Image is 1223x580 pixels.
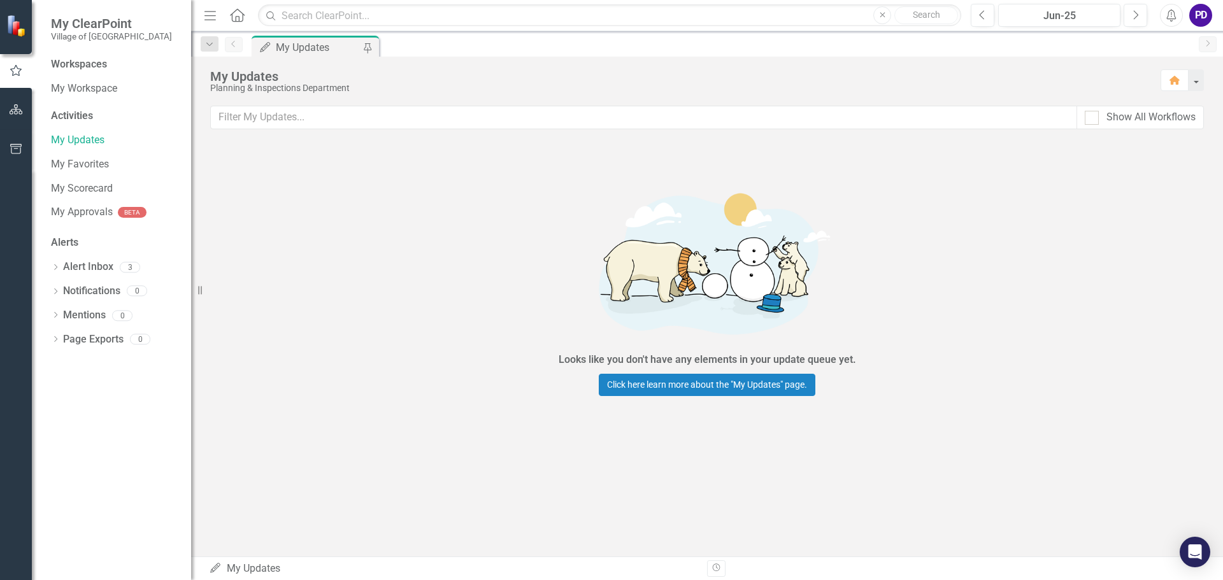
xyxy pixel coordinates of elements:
a: Notifications [63,284,120,299]
div: Looks like you don't have any elements in your update queue yet. [559,353,856,367]
a: Click here learn more about the "My Updates" page. [599,374,815,396]
div: Show All Workflows [1106,110,1196,125]
div: 0 [130,334,150,345]
a: Mentions [63,308,106,323]
button: PD [1189,4,1212,27]
button: Search [894,6,958,24]
button: Jun-25 [998,4,1120,27]
div: Alerts [51,236,178,250]
div: My Updates [276,39,360,55]
div: Open Intercom Messenger [1180,537,1210,567]
div: My Updates [209,562,697,576]
input: Filter My Updates... [210,106,1077,129]
div: My Updates [210,69,1148,83]
div: Activities [51,109,178,124]
a: My Workspace [51,81,178,96]
a: Page Exports [63,332,124,347]
a: Alert Inbox [63,260,113,274]
div: Jun-25 [1003,8,1116,24]
small: Village of [GEOGRAPHIC_DATA] [51,31,172,41]
a: My Updates [51,133,178,148]
span: Search [913,10,940,20]
div: Planning & Inspections Department [210,83,1148,93]
span: My ClearPoint [51,16,172,31]
div: Workspaces [51,57,107,72]
div: 3 [120,262,140,272]
img: ClearPoint Strategy [6,14,29,36]
img: Getting started [516,176,898,350]
div: BETA [118,207,147,218]
a: My Favorites [51,157,178,172]
input: Search ClearPoint... [258,4,961,27]
div: 0 [112,310,132,321]
div: 0 [127,286,147,297]
a: My Scorecard [51,181,178,196]
a: My Approvals [51,205,113,220]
